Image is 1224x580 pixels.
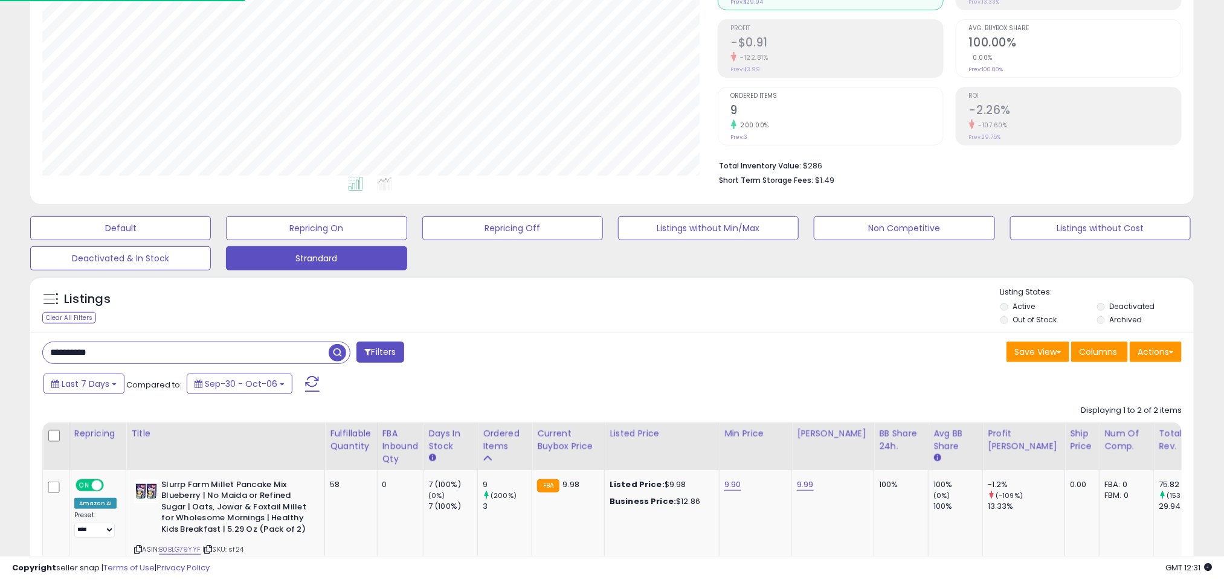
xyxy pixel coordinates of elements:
div: Repricing [74,427,121,440]
div: 3 [483,501,532,512]
span: Last 7 Days [62,378,109,390]
small: Avg BB Share. [933,453,941,464]
div: 7 (100%) [428,479,477,490]
small: (-109%) [996,491,1023,500]
a: Terms of Use [103,562,155,573]
div: $9.98 [610,479,710,490]
small: (200%) [491,491,517,500]
div: Avg BB Share [933,427,978,453]
div: Displaying 1 to 2 of 2 items [1081,405,1182,416]
a: 9.90 [724,479,741,491]
div: Ship Price [1070,427,1094,453]
div: 7 (100%) [428,501,477,512]
div: seller snap | | [12,562,210,574]
small: Days In Stock. [428,453,436,464]
button: Deactivated & In Stock [30,246,211,270]
b: Slurrp Farm Millet Pancake Mix Blueberry | No Maida or Refined Sugar | Oats, Jowar & Foxtail Mill... [161,479,308,538]
button: Columns [1071,342,1128,362]
b: Total Inventory Value: [720,161,802,171]
small: Prev: $3.99 [731,66,761,73]
div: 29.94 [1159,501,1208,512]
div: FBA inbound Qty [382,427,419,465]
strong: Copyright [12,562,56,573]
p: Listing States: [1000,287,1194,298]
small: 200.00% [736,121,770,130]
small: Prev: 100.00% [969,66,1003,73]
span: Columns [1079,346,1117,358]
span: Sep-30 - Oct-06 [205,378,277,390]
div: 0.00 [1070,479,1090,490]
div: Min Price [724,427,787,440]
a: B0BLG79YYF [159,544,201,555]
div: Total Rev. [1159,427,1203,453]
span: Profit [731,25,943,32]
div: Current Buybox Price [537,427,599,453]
small: (153.24%) [1167,491,1199,500]
div: Clear All Filters [42,312,96,323]
b: Short Term Storage Fees: [720,175,814,185]
button: Repricing Off [422,216,603,240]
span: Ordered Items [731,93,943,100]
small: -107.60% [974,121,1008,130]
span: 2025-10-14 12:31 GMT [1165,562,1212,573]
small: Prev: 29.75% [969,133,1001,141]
div: 100% [879,479,919,490]
div: 9 [483,479,532,490]
div: 75.82 [1159,479,1208,490]
span: $1.49 [816,174,835,186]
label: Active [1013,301,1036,311]
h5: Listings [64,291,111,308]
button: Save View [1007,342,1069,362]
div: Ordered Items [483,427,527,453]
h2: 100.00% [969,36,1181,52]
b: Business Price: [610,496,676,507]
h2: -2.26% [969,103,1181,120]
small: (0%) [428,491,445,500]
label: Archived [1109,314,1142,325]
h2: 9 [731,103,943,120]
div: 0 [382,479,414,490]
div: Preset: [74,511,117,538]
small: (0%) [933,491,950,500]
div: Fulfillable Quantity [330,427,372,453]
span: Avg. Buybox Share [969,25,1181,32]
div: Listed Price [610,427,714,440]
label: Deactivated [1109,301,1155,311]
button: Filters [356,342,404,363]
span: | SKU: sf24 [202,544,243,554]
small: FBA [537,479,559,492]
button: Sep-30 - Oct-06 [187,374,292,394]
div: FBA: 0 [1104,479,1144,490]
span: Compared to: [126,379,182,390]
small: -122.81% [736,53,768,62]
h2: -$0.91 [731,36,943,52]
small: Prev: 3 [731,133,748,141]
label: Out of Stock [1013,314,1057,325]
div: $12.86 [610,496,710,507]
button: Strandard [226,246,407,270]
button: Non Competitive [814,216,994,240]
div: BB Share 24h. [879,427,923,453]
div: FBM: 0 [1104,490,1144,501]
button: Listings without Cost [1010,216,1191,240]
b: Listed Price: [610,479,665,490]
small: 0.00% [969,53,993,62]
div: 13.33% [988,501,1065,512]
div: 100% [933,501,982,512]
span: OFF [102,480,121,490]
button: Repricing On [226,216,407,240]
span: ON [77,480,92,490]
span: 9.98 [562,479,579,490]
a: 9.99 [797,479,814,491]
div: Days In Stock [428,427,472,453]
div: 100% [933,479,982,490]
div: Title [131,427,320,440]
div: Profit [PERSON_NAME] [988,427,1060,453]
div: Amazon AI [74,498,117,509]
div: 58 [330,479,367,490]
li: $286 [720,158,1173,172]
button: Actions [1130,342,1182,362]
img: 51Rt2zI8sdL._SL40_.jpg [134,479,158,503]
div: [PERSON_NAME] [797,427,869,440]
button: Listings without Min/Max [618,216,799,240]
